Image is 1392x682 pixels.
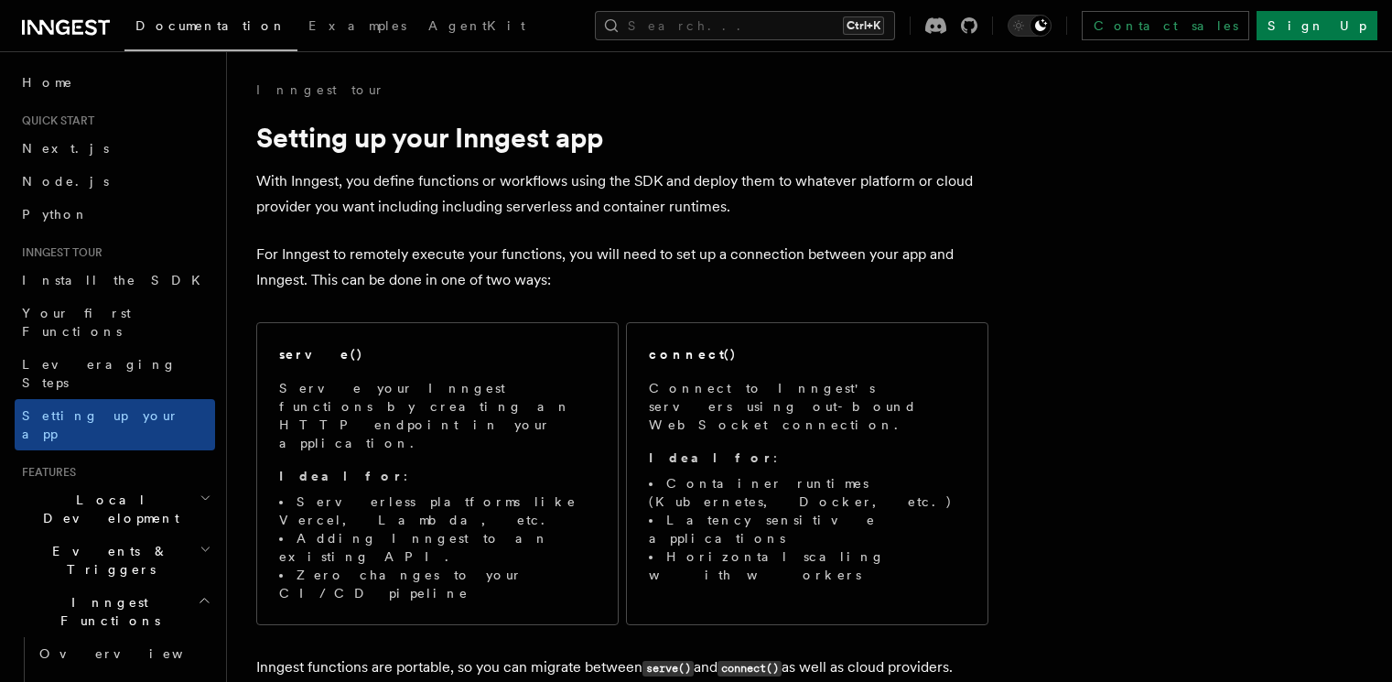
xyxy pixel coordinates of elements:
[15,483,215,535] button: Local Development
[32,637,215,670] a: Overview
[22,174,109,189] span: Node.js
[15,66,215,99] a: Home
[15,465,76,480] span: Features
[135,18,286,33] span: Documentation
[1008,15,1052,37] button: Toggle dark mode
[15,542,200,579] span: Events & Triggers
[22,306,131,339] span: Your first Functions
[642,661,694,677] code: serve()
[256,322,619,625] a: serve()Serve your Inngest functions by creating an HTTP endpoint in your application.Ideal for:Se...
[279,566,596,602] li: Zero changes to your CI/CD pipeline
[15,165,215,198] a: Node.js
[15,586,215,637] button: Inngest Functions
[22,73,73,92] span: Home
[649,450,773,465] strong: Ideal for
[417,5,536,49] a: AgentKit
[1257,11,1377,40] a: Sign Up
[15,264,215,297] a: Install the SDK
[279,345,363,363] h2: serve()
[22,408,179,441] span: Setting up your app
[22,141,109,156] span: Next.js
[279,469,404,483] strong: Ideal for
[297,5,417,49] a: Examples
[843,16,884,35] kbd: Ctrl+K
[124,5,297,51] a: Documentation
[256,121,988,154] h1: Setting up your Inngest app
[649,511,966,547] li: Latency sensitive applications
[279,379,596,452] p: Serve your Inngest functions by creating an HTTP endpoint in your application.
[428,18,525,33] span: AgentKit
[22,357,177,390] span: Leveraging Steps
[279,467,596,485] p: :
[649,449,966,467] p: :
[718,661,782,677] code: connect()
[22,273,211,287] span: Install the SDK
[649,474,966,511] li: Container runtimes (Kubernetes, Docker, etc.)
[15,245,103,260] span: Inngest tour
[39,646,228,661] span: Overview
[15,593,198,630] span: Inngest Functions
[15,132,215,165] a: Next.js
[15,491,200,527] span: Local Development
[649,345,737,363] h2: connect()
[15,297,215,348] a: Your first Functions
[256,81,384,99] a: Inngest tour
[15,114,94,128] span: Quick start
[649,547,966,584] li: Horizontal scaling with workers
[308,18,406,33] span: Examples
[649,379,966,434] p: Connect to Inngest's servers using out-bound WebSocket connection.
[1082,11,1249,40] a: Contact sales
[15,198,215,231] a: Python
[279,529,596,566] li: Adding Inngest to an existing API.
[15,399,215,450] a: Setting up your app
[22,207,89,222] span: Python
[279,493,596,529] li: Serverless platforms like Vercel, Lambda, etc.
[256,655,988,681] p: Inngest functions are portable, so you can migrate between and as well as cloud providers.
[256,242,988,293] p: For Inngest to remotely execute your functions, you will need to set up a connection between your...
[595,11,895,40] button: Search...Ctrl+K
[15,348,215,399] a: Leveraging Steps
[256,168,988,220] p: With Inngest, you define functions or workflows using the SDK and deploy them to whatever platfor...
[626,322,988,625] a: connect()Connect to Inngest's servers using out-bound WebSocket connection.Ideal for:Container ru...
[15,535,215,586] button: Events & Triggers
